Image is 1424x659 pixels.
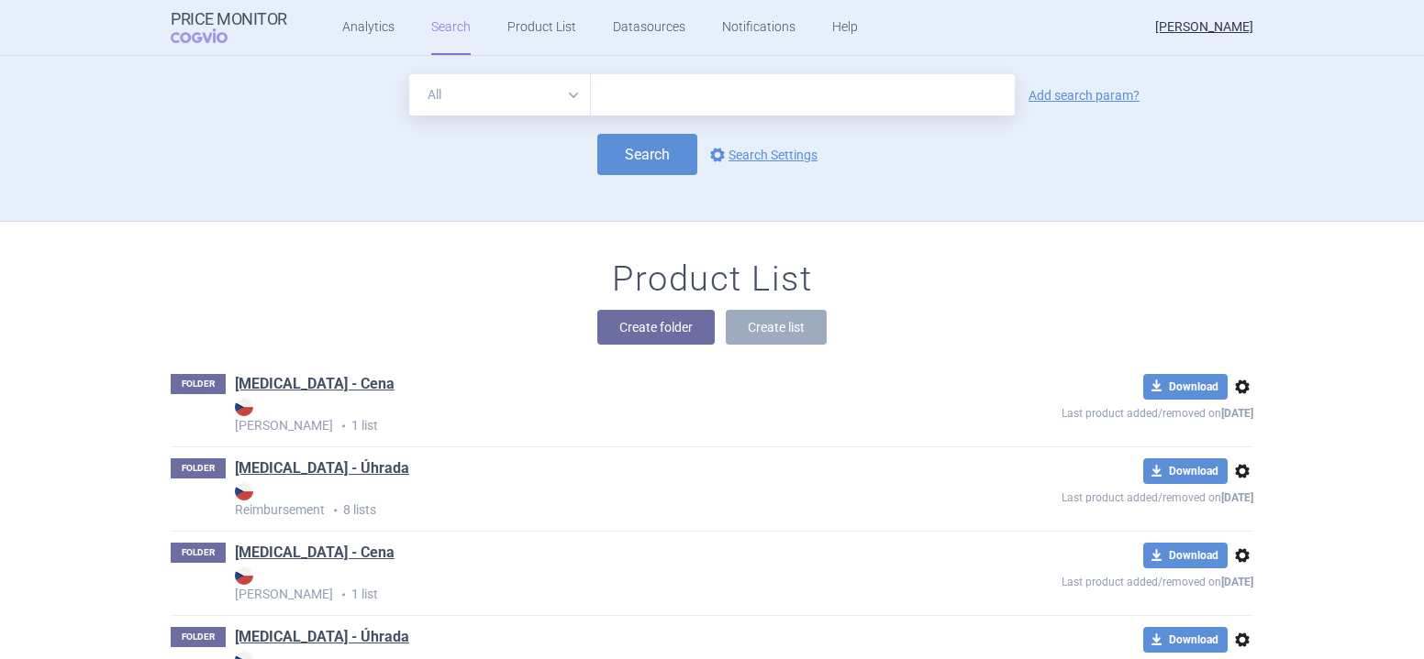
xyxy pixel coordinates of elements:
[726,310,827,345] button: Create list
[929,484,1253,507] p: Last product added/removed on
[235,398,253,416] img: CZ
[929,568,1253,591] p: Last product added/removed on
[171,627,226,647] p: FOLDER
[333,417,351,435] i: •
[1143,374,1228,400] button: Download
[235,566,253,585] img: CZ
[235,566,929,601] strong: [PERSON_NAME]
[706,144,818,166] a: Search Settings
[1143,627,1228,653] button: Download
[171,374,226,394] p: FOLDER
[235,374,395,398] h1: ARANESP - Cena
[235,398,929,433] strong: [PERSON_NAME]
[235,566,929,604] p: 1 list
[235,398,929,435] p: 1 list
[1143,543,1228,568] button: Download
[235,482,929,517] strong: Reimbursement
[597,134,697,175] button: Search
[171,543,226,563] p: FOLDER
[235,458,409,482] h1: ARANESP - Úhrada
[235,627,409,647] a: [MEDICAL_DATA] - Úhrada
[235,482,929,520] p: 8 lists
[235,627,409,651] h1: BLINCYTO - Úhrada
[1029,89,1140,102] a: Add search param?
[171,28,253,43] span: COGVIO
[1221,576,1253,588] strong: [DATE]
[1221,407,1253,420] strong: [DATE]
[171,10,287,45] a: Price MonitorCOGVIO
[235,374,395,394] a: [MEDICAL_DATA] - Cena
[1143,458,1228,484] button: Download
[612,258,812,301] h1: Product List
[171,10,287,28] strong: Price Monitor
[325,501,343,520] i: •
[235,543,395,563] a: [MEDICAL_DATA] - Cena
[235,458,409,478] a: [MEDICAL_DATA] - Úhrada
[929,400,1253,423] p: Last product added/removed on
[235,543,395,566] h1: BLINCYTO - Cena
[1221,491,1253,504] strong: [DATE]
[171,458,226,478] p: FOLDER
[597,310,715,345] button: Create folder
[333,586,351,604] i: •
[235,482,253,500] img: CZ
